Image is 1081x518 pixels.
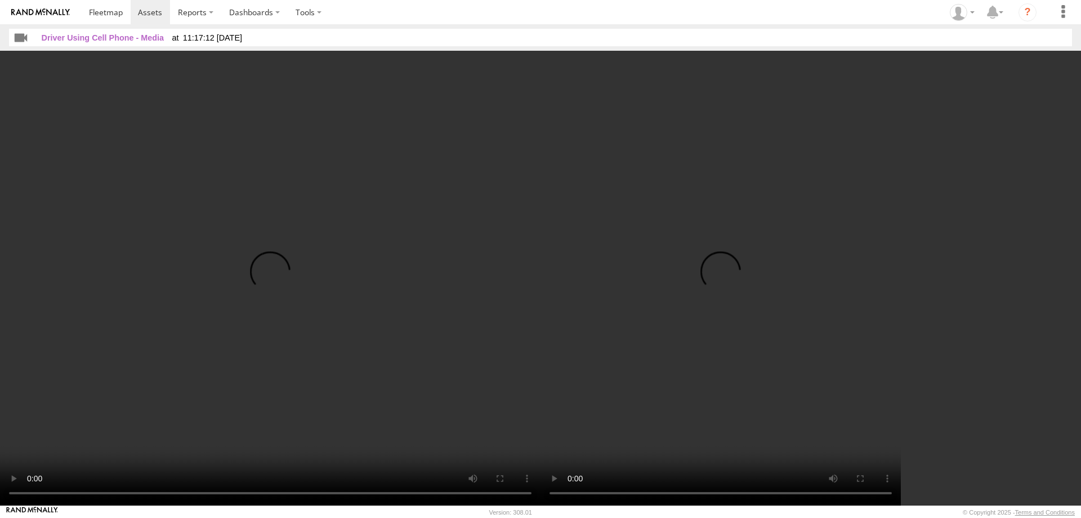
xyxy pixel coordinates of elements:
i: ? [1019,3,1037,21]
a: Terms and Conditions [1015,509,1075,516]
img: rand-logo.svg [11,8,70,16]
div: Version: 308.01 [489,509,532,516]
div: © Copyright 2025 - [963,509,1075,516]
span: 11:17:12 [DATE] [172,33,242,42]
a: Visit our Website [6,507,58,518]
div: Caitlyn Akarman [946,4,979,21]
span: Driver Using Cell Phone - Media [42,33,164,42]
